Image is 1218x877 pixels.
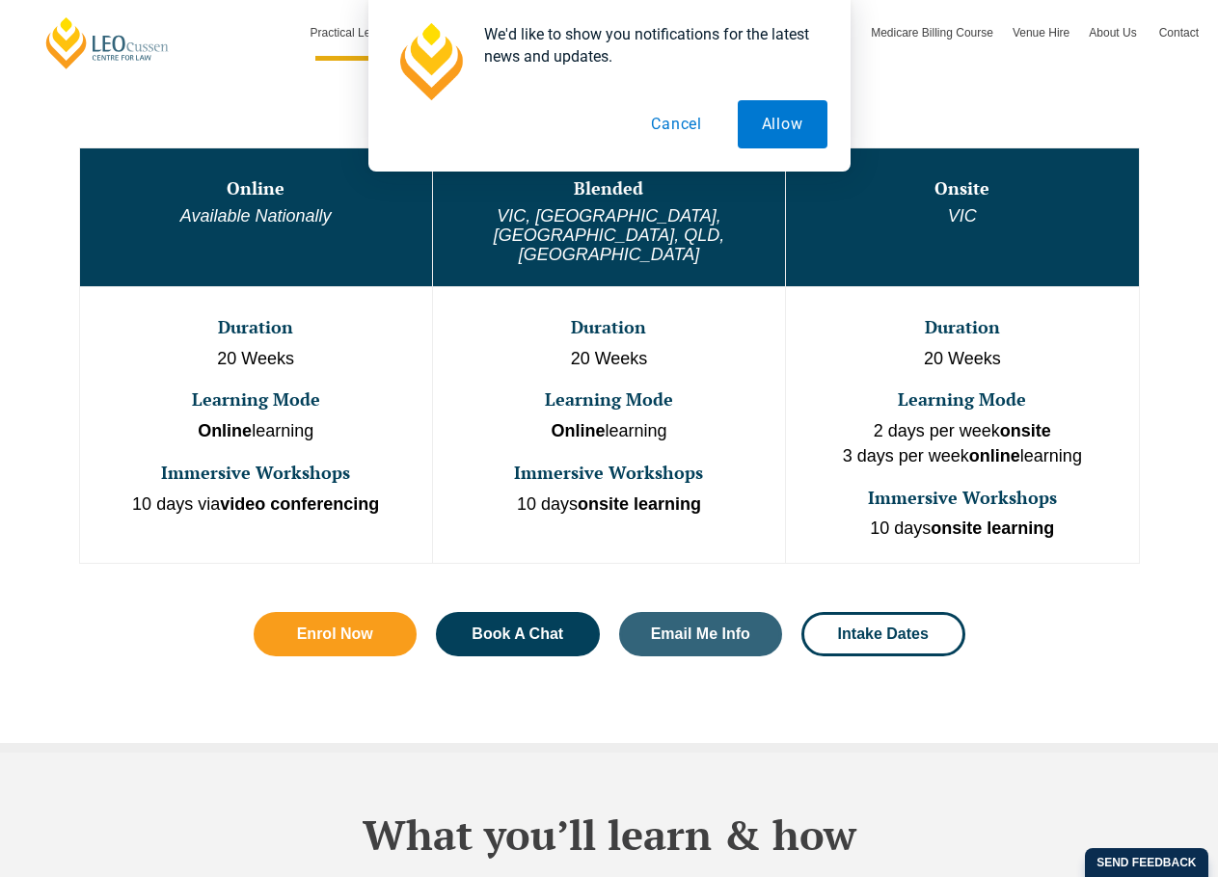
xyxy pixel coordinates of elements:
[297,626,373,642] span: Enrol Now
[788,390,1136,410] h3: Learning Mode
[220,494,379,514] strong: video conferencing
[60,811,1159,859] h2: What you’ll learn & how
[627,100,726,148] button: Cancel
[82,347,430,372] p: 20 Weeks
[788,419,1136,468] p: 2 days per week 3 days per week learning
[435,419,783,444] p: learning
[788,318,1136,337] h3: Duration
[578,494,701,514] strong: onsite learning
[436,612,600,656] a: Book A Chat
[1000,421,1051,440] strong: onsite
[738,100,827,148] button: Allow
[254,612,418,656] a: Enrol Now
[931,518,1054,538] strong: onsite learning
[551,421,605,440] strong: Online
[969,446,1020,465] strong: online
[838,626,929,642] span: Intake Dates
[198,421,252,440] strong: Online
[801,612,965,656] a: Intake Dates
[392,23,469,100] img: notification icon
[651,626,750,642] span: Email Me Info
[788,489,1136,508] h3: Immersive Workshops
[494,206,724,264] em: VIC, [GEOGRAPHIC_DATA], [GEOGRAPHIC_DATA], QLD, [GEOGRAPHIC_DATA]
[435,464,783,483] h3: Immersive Workshops
[82,390,430,410] h3: Learning Mode
[469,23,827,67] div: We'd like to show you notifications for the latest news and updates.
[948,206,977,226] em: VIC
[788,347,1136,372] p: 20 Weeks
[82,318,430,337] h3: Duration
[82,492,430,518] p: 10 days via
[435,318,783,337] h3: Duration
[82,419,430,444] p: learning
[435,347,783,372] p: 20 Weeks
[82,464,430,483] h3: Immersive Workshops
[472,626,563,642] span: Book A Chat
[82,179,430,199] h3: Online
[435,390,783,410] h3: Learning Mode
[180,206,332,226] em: Available Nationally
[788,179,1136,199] h3: Onsite
[435,492,783,518] p: 10 days
[788,517,1136,542] p: 10 days
[619,612,783,656] a: Email Me Info
[435,179,783,199] h3: Blended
